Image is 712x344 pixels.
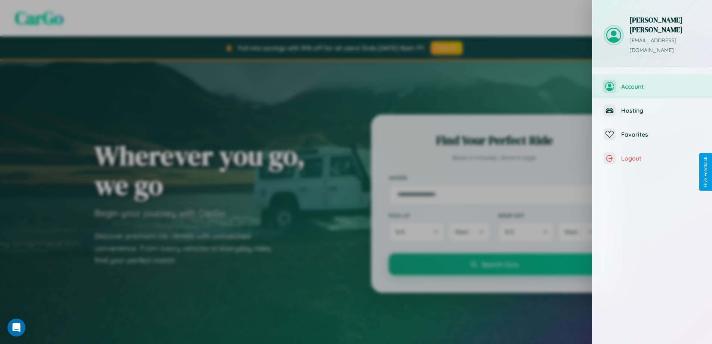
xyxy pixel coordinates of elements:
span: Logout [621,155,701,162]
span: Hosting [621,107,701,114]
span: Favorites [621,131,701,138]
div: Give Feedback [703,157,708,187]
span: Account [621,83,701,90]
button: Favorites [592,122,712,146]
button: Hosting [592,98,712,122]
h3: [PERSON_NAME] [PERSON_NAME] [629,15,701,34]
p: [EMAIL_ADDRESS][DOMAIN_NAME] [629,36,701,55]
button: Logout [592,146,712,170]
div: Open Intercom Messenger [7,319,25,337]
button: Account [592,74,712,98]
